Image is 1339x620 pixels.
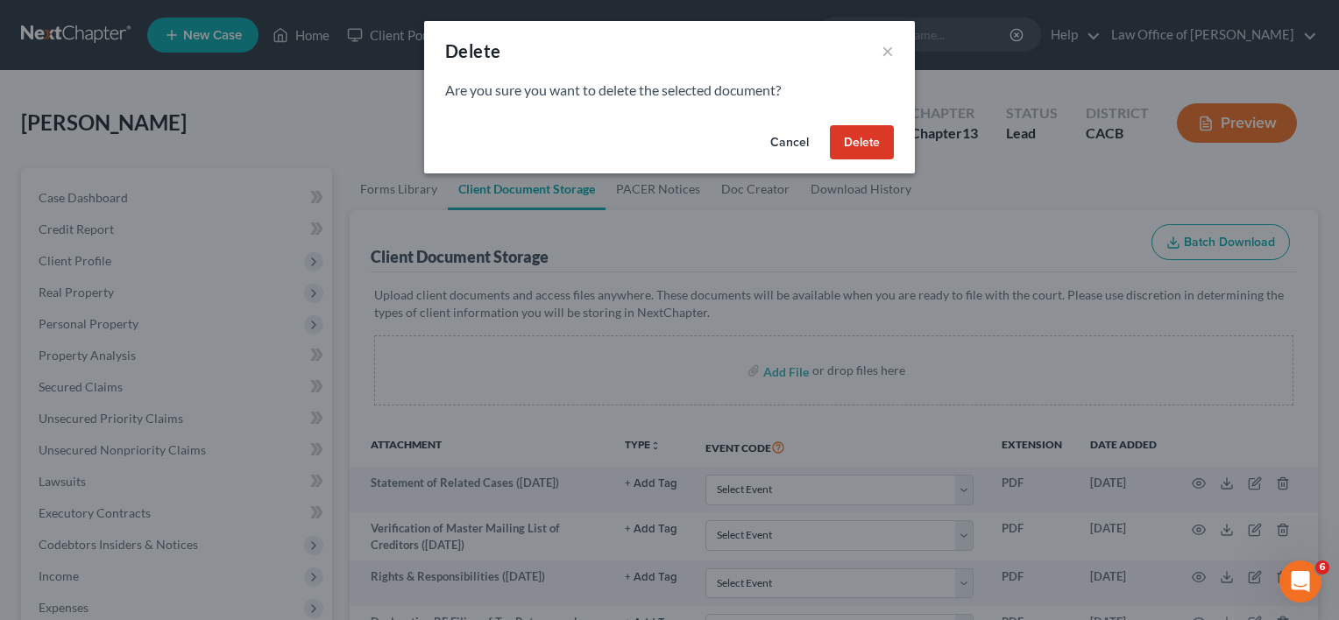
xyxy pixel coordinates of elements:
iframe: Intercom live chat [1279,560,1321,602]
div: Delete [445,39,500,63]
button: × [882,40,894,61]
p: Are you sure you want to delete the selected document? [445,81,894,101]
button: Cancel [756,125,823,160]
span: 6 [1315,560,1329,574]
button: Delete [830,125,894,160]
